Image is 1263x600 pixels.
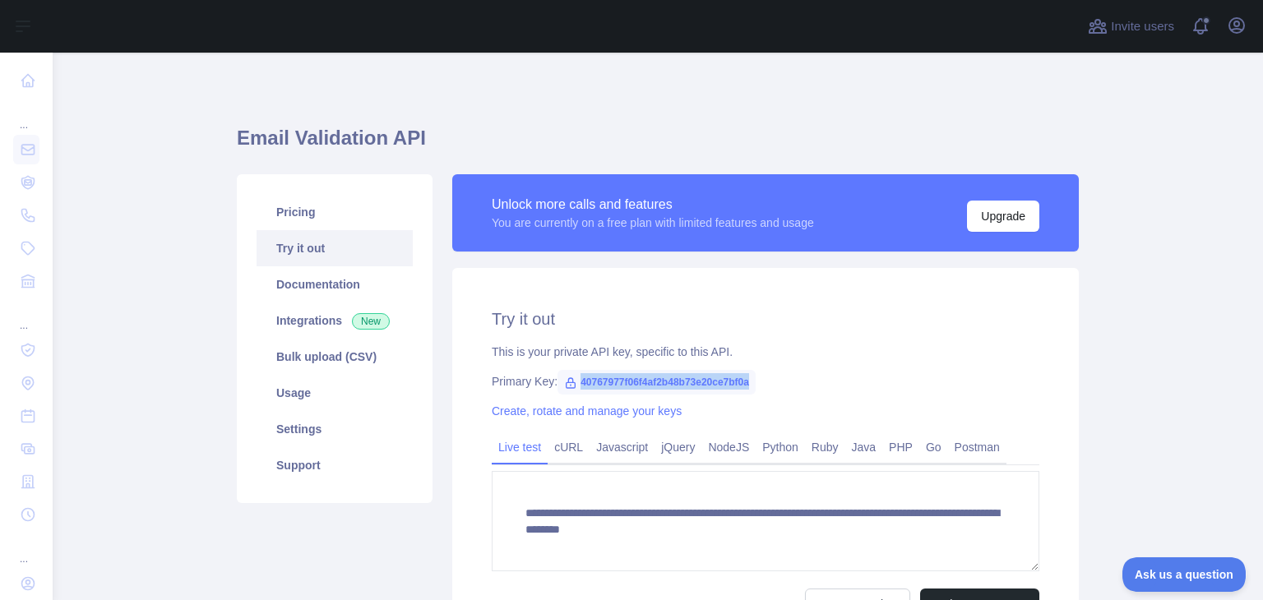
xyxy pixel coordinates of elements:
[590,434,655,460] a: Javascript
[655,434,701,460] a: jQuery
[948,434,1006,460] a: Postman
[257,302,413,339] a: Integrations New
[845,434,883,460] a: Java
[257,411,413,447] a: Settings
[805,434,845,460] a: Ruby
[257,266,413,302] a: Documentation
[492,195,814,215] div: Unlock more calls and features
[257,230,413,266] a: Try it out
[557,370,756,395] span: 40767977f06f4af2b48b73e20ce7bf0a
[492,434,548,460] a: Live test
[257,339,413,375] a: Bulk upload (CSV)
[13,533,39,565] div: ...
[1122,557,1247,592] iframe: Toggle Customer Support
[548,434,590,460] a: cURL
[492,307,1039,330] h2: Try it out
[701,434,756,460] a: NodeJS
[13,299,39,332] div: ...
[1085,13,1177,39] button: Invite users
[492,344,1039,360] div: This is your private API key, specific to this API.
[967,201,1039,232] button: Upgrade
[882,434,919,460] a: PHP
[492,373,1039,390] div: Primary Key:
[756,434,805,460] a: Python
[13,99,39,132] div: ...
[919,434,948,460] a: Go
[352,313,390,330] span: New
[1111,17,1174,36] span: Invite users
[257,447,413,483] a: Support
[492,404,682,418] a: Create, rotate and manage your keys
[257,194,413,230] a: Pricing
[492,215,814,231] div: You are currently on a free plan with limited features and usage
[257,375,413,411] a: Usage
[237,125,1079,164] h1: Email Validation API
